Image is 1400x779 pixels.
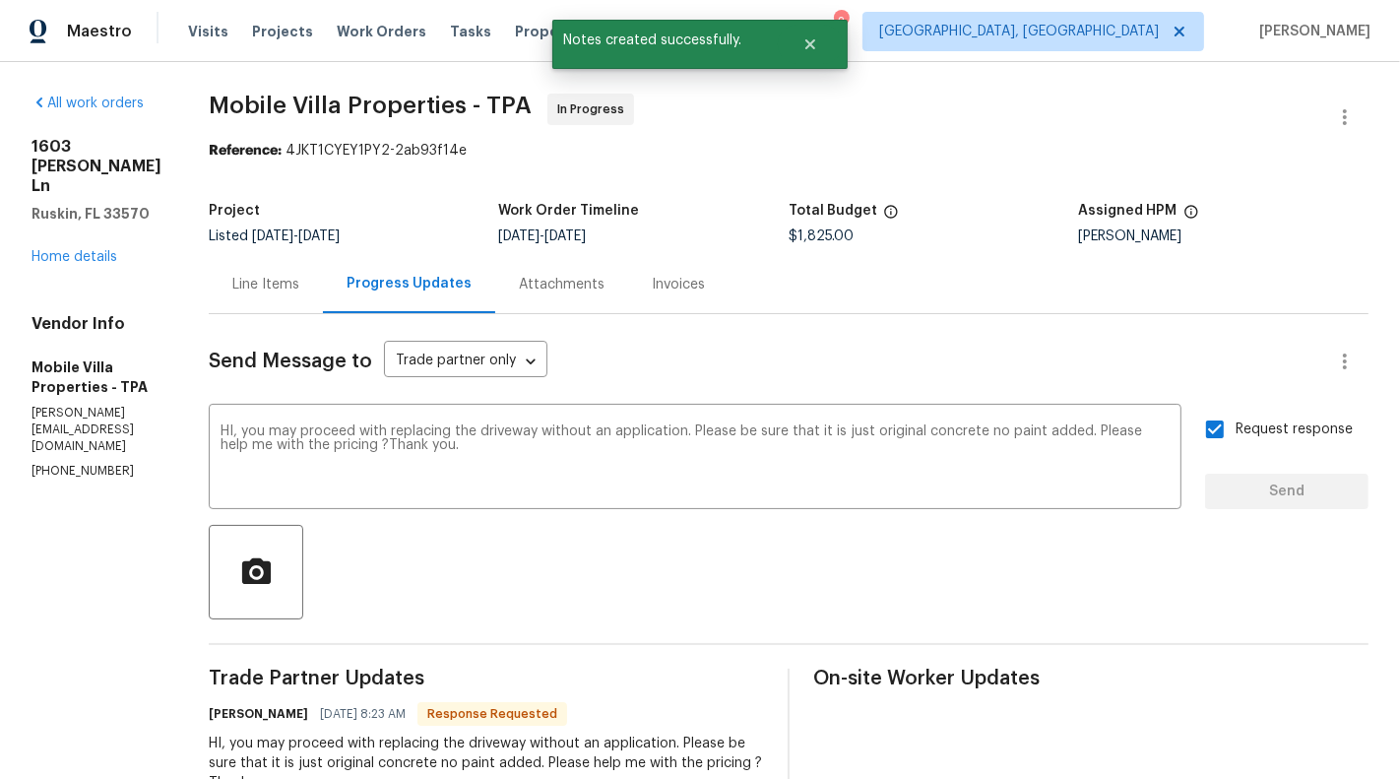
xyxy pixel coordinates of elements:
p: [PHONE_NUMBER] [32,463,161,480]
div: Invoices [652,275,705,294]
span: [DATE] [499,229,541,243]
span: [DATE] [298,229,340,243]
span: [DATE] 8:23 AM [320,704,406,724]
a: Home details [32,250,117,264]
span: Listed [209,229,340,243]
div: 4JKT1CYEY1PY2-2ab93f14e [209,141,1368,161]
span: Properties [515,22,592,41]
a: All work orders [32,97,144,110]
h5: Work Order Timeline [499,204,640,218]
span: [DATE] [545,229,587,243]
div: Progress Updates [347,274,472,293]
span: Maestro [67,22,132,41]
span: [PERSON_NAME] [1251,22,1370,41]
span: $1,825.00 [789,229,854,243]
span: Mobile Villa Properties - TPA [209,94,532,117]
h2: 1603 [PERSON_NAME] Ln [32,137,161,196]
h5: Assigned HPM [1079,204,1177,218]
span: - [499,229,587,243]
div: 2 [834,12,848,32]
div: Trade partner only [384,346,547,378]
span: Send Message to [209,352,372,371]
p: [PERSON_NAME][EMAIL_ADDRESS][DOMAIN_NAME] [32,405,161,455]
span: Work Orders [337,22,426,41]
h5: Mobile Villa Properties - TPA [32,357,161,397]
span: Response Requested [419,704,565,724]
h5: Project [209,204,260,218]
div: [PERSON_NAME] [1079,229,1369,243]
span: On-site Worker Updates [813,669,1368,688]
div: Line Items [232,275,299,294]
span: The hpm assigned to this work order. [1183,204,1199,229]
span: Trade Partner Updates [209,669,764,688]
span: [DATE] [252,229,293,243]
span: In Progress [557,99,632,119]
h4: Vendor Info [32,314,161,334]
span: Notes created successfully. [552,20,778,61]
h6: [PERSON_NAME] [209,704,308,724]
b: Reference: [209,144,282,158]
h5: Total Budget [789,204,877,218]
span: - [252,229,340,243]
span: Projects [252,22,313,41]
button: Close [778,25,843,64]
div: Attachments [519,275,605,294]
span: Request response [1236,420,1353,440]
span: The total cost of line items that have been proposed by Opendoor. This sum includes line items th... [883,204,899,229]
h5: Ruskin, FL 33570 [32,204,161,224]
span: [GEOGRAPHIC_DATA], [GEOGRAPHIC_DATA] [879,22,1159,41]
span: Tasks [450,25,491,38]
span: Visits [188,22,228,41]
